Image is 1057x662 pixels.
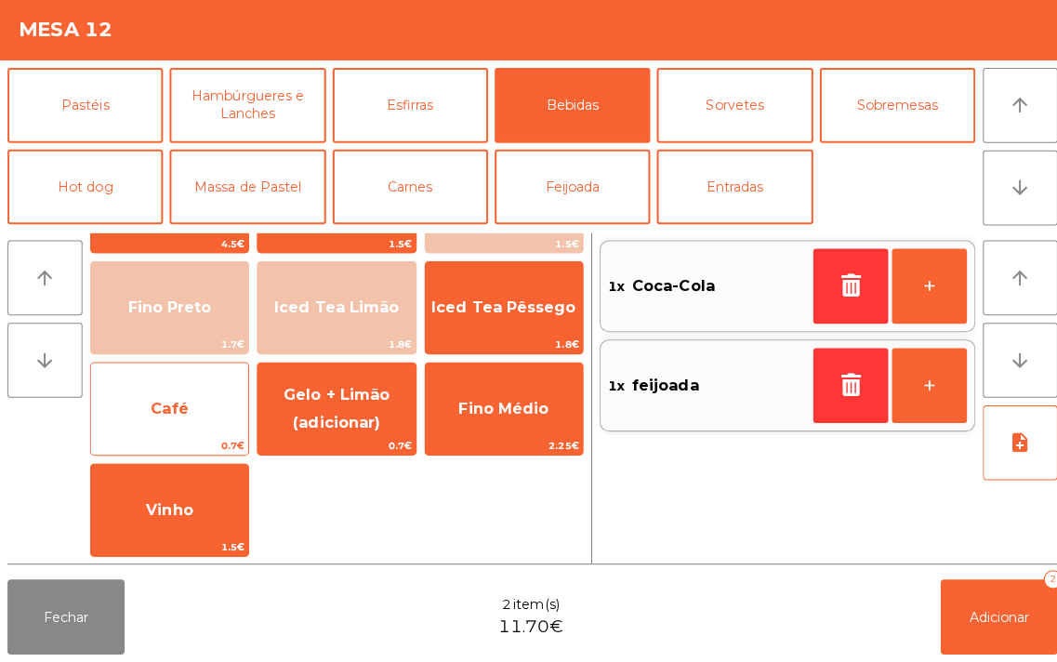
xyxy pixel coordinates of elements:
[1001,270,1024,292] i: arrow_upward
[330,73,484,147] button: Esfirras
[145,502,192,520] span: Vinho
[1001,99,1024,121] i: arrow_upward
[495,615,560,640] span: 11.70€
[885,252,959,326] button: +
[491,153,645,228] button: Feijoada
[90,238,246,256] span: 4.5€
[422,439,578,457] span: 2.25€
[813,73,968,147] button: Sobremesas
[491,73,645,147] button: Bebidas
[168,153,323,228] button: Massa de Pastel
[498,595,508,615] span: 2
[509,595,555,615] span: item(s)
[885,351,959,425] button: +
[628,374,694,402] span: feijoada
[975,325,1050,400] button: arrow_downward
[962,609,1022,626] span: Adicionar
[90,338,246,356] span: 1.7€
[1001,351,1024,374] i: arrow_downward
[975,407,1050,482] button: note_add
[652,153,806,228] button: Entradas
[7,244,82,318] button: arrow_upward
[1001,433,1024,456] i: note_add
[150,402,187,419] span: Café
[256,338,412,356] span: 1.8€
[19,20,112,48] h4: Mesa 12
[603,275,620,303] span: 1x
[7,153,162,228] button: Hot dog
[272,301,396,319] span: Iced Tea Limão
[975,154,1050,229] button: arrow_downward
[90,439,246,457] span: 0.7€
[7,73,162,147] button: Pastéis
[282,388,387,433] span: Gelo + Limão (adicionar)
[256,238,412,256] span: 1.5€
[933,580,1050,655] button: Adicionar2
[256,439,412,457] span: 0.7€
[456,402,545,419] span: Fino Médio
[33,270,56,292] i: arrow_upward
[429,301,572,319] span: Iced Tea Pêssego
[127,301,210,319] span: Fino Preto
[1001,180,1024,203] i: arrow_downward
[975,73,1050,147] button: arrow_upward
[90,539,246,557] span: 1.5€
[168,73,323,147] button: Hambúrgueres e Lanches
[628,275,709,303] span: Coca-Cola
[7,580,124,655] button: Fechar
[652,73,806,147] button: Sorvetes
[422,238,578,256] span: 1.5€
[975,244,1050,318] button: arrow_upward
[7,325,82,400] button: arrow_downward
[33,351,56,374] i: arrow_downward
[330,153,484,228] button: Carnes
[603,374,620,402] span: 1x
[422,338,578,356] span: 1.8€
[1036,571,1054,589] div: 2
